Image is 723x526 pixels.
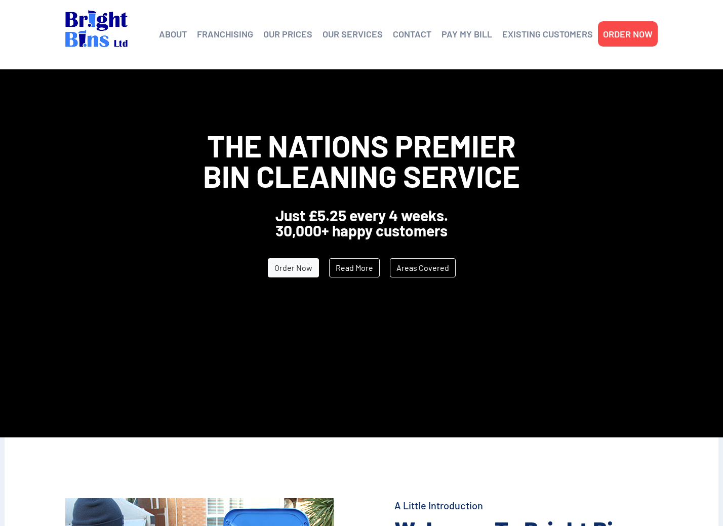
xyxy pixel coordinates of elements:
[394,498,658,512] h4: A Little Introduction
[441,26,492,42] a: PAY MY BILL
[263,26,312,42] a: OUR PRICES
[159,26,187,42] a: ABOUT
[197,26,253,42] a: FRANCHISING
[390,258,456,277] a: Areas Covered
[603,26,653,42] a: ORDER NOW
[203,127,520,194] span: The Nations Premier Bin Cleaning Service
[393,26,431,42] a: CONTACT
[329,258,380,277] a: Read More
[268,258,319,277] a: Order Now
[502,26,593,42] a: EXISTING CUSTOMERS
[323,26,383,42] a: OUR SERVICES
